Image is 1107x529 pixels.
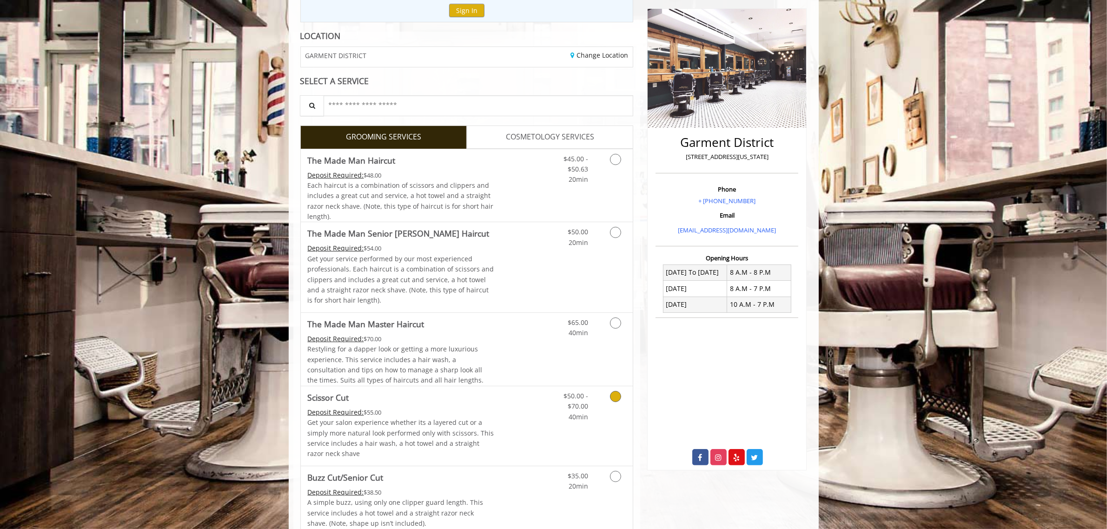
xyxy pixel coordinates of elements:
b: Buzz Cut/Senior Cut [308,471,384,484]
b: LOCATION [300,30,341,41]
span: $35.00 [568,471,588,480]
p: [STREET_ADDRESS][US_STATE] [658,152,796,162]
td: 10 A.M - 7 P.M [727,297,791,312]
button: Sign In [449,4,484,17]
b: The Made Man Master Haircut [308,317,424,331]
a: [EMAIL_ADDRESS][DOMAIN_NAME] [678,226,776,234]
div: $38.50 [308,487,495,497]
span: $45.00 - $50.63 [563,154,588,173]
div: $48.00 [308,170,495,180]
span: 40min [569,328,588,337]
span: This service needs some Advance to be paid before we block your appointment [308,408,364,417]
b: Scissor Cut [308,391,349,404]
span: COSMETOLOGY SERVICES [506,131,594,143]
h3: Email [658,212,796,218]
h3: Opening Hours [656,255,798,261]
b: The Made Man Senior [PERSON_NAME] Haircut [308,227,490,240]
div: $55.00 [308,407,495,417]
a: Change Location [570,51,628,60]
span: GROOMING SERVICES [346,131,421,143]
h2: Garment District [658,136,796,149]
span: 20min [569,482,588,490]
td: 8 A.M - 8 P.M [727,264,791,280]
p: Get your service performed by our most experienced professionals. Each haircut is a combination o... [308,254,495,306]
span: This service needs some Advance to be paid before we block your appointment [308,244,364,252]
span: 40min [569,412,588,421]
div: $54.00 [308,243,495,253]
p: A simple buzz, using only one clipper guard length. This service includes a hot towel and a strai... [308,497,495,529]
div: SELECT A SERVICE [300,77,634,86]
span: $50.00 - $70.00 [563,391,588,410]
span: This service needs some Advance to be paid before we block your appointment [308,488,364,496]
div: $70.00 [308,334,495,344]
span: 20min [569,175,588,184]
span: $50.00 [568,227,588,236]
h3: Phone [658,186,796,192]
span: This service needs some Advance to be paid before we block your appointment [308,171,364,179]
button: Service Search [300,95,324,116]
td: [DATE] [663,297,727,312]
span: This service needs some Advance to be paid before we block your appointment [308,334,364,343]
td: [DATE] To [DATE] [663,264,727,280]
a: + [PHONE_NUMBER] [698,197,756,205]
span: Each haircut is a combination of scissors and clippers and includes a great cut and service, a ho... [308,181,494,221]
span: Restyling for a dapper look or getting a more luxurious experience. This service includes a hair ... [308,344,484,384]
b: The Made Man Haircut [308,154,396,167]
span: 20min [569,238,588,247]
span: GARMENT DISTRICT [305,52,367,59]
td: [DATE] [663,281,727,297]
p: Get your salon experience whether its a layered cut or a simply more natural look performed only ... [308,417,495,459]
td: 8 A.M - 7 P.M [727,281,791,297]
span: $65.00 [568,318,588,327]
